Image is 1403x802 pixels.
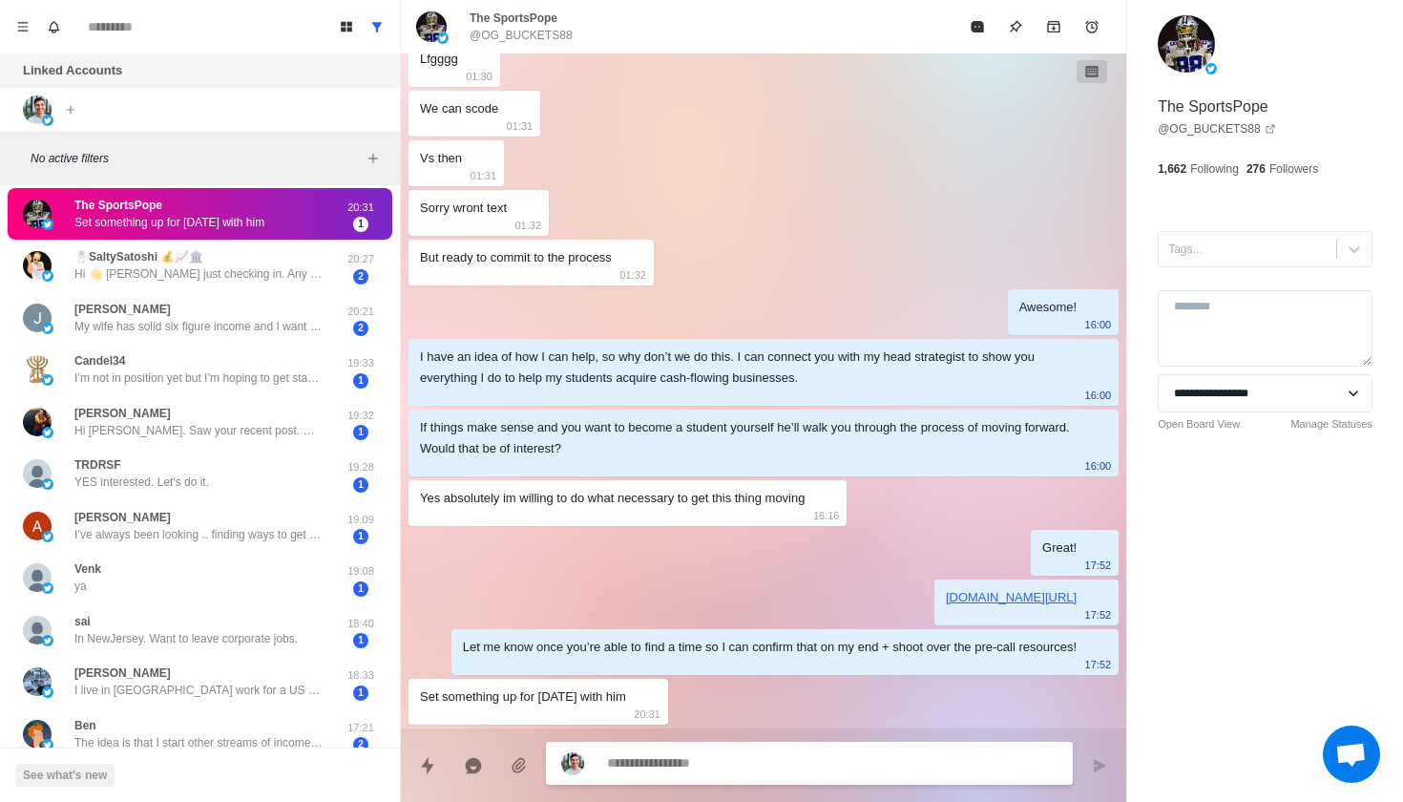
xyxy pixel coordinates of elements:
img: picture [437,32,449,44]
img: picture [42,686,53,698]
button: Pin [996,8,1035,46]
p: The idea is that I start other streams of income. I enjoy working in the IT technology space, but... [74,734,323,751]
div: I have an idea of how I can help, so why don’t we do this. I can connect you with my head strateg... [420,347,1077,389]
p: 276 [1246,160,1266,178]
p: [PERSON_NAME] [74,509,171,526]
p: The SportsPope [74,197,162,214]
p: 18:33 [337,667,385,684]
img: picture [1158,15,1215,73]
p: [PERSON_NAME] [74,665,171,682]
div: Vs then [420,148,462,169]
div: Lfgggg [420,49,458,70]
span: 1 [353,581,368,597]
p: I live in [GEOGRAPHIC_DATA] work for a US startup and want to start diversifying my investments i... [74,682,323,699]
button: Notifications [38,11,69,42]
p: 17:52 [1085,555,1112,576]
img: picture [23,616,52,644]
p: 16:00 [1085,385,1112,406]
span: 1 [353,425,368,440]
p: 🧂SaltySatoshi 💰📈🏛️ [74,248,203,265]
p: 01:32 [619,264,646,285]
p: YES interested. Let's do it. [74,474,209,491]
p: Ben [74,717,96,734]
img: picture [1205,63,1217,74]
div: Yes absolutely im willing to do what necessary to get this thing moving [420,488,805,509]
button: Send message [1080,747,1119,785]
p: 20:21 [337,304,385,320]
p: sai [74,613,91,630]
button: Archive [1035,8,1073,46]
p: 20:27 [337,251,385,267]
img: picture [23,720,52,749]
p: 1,662 [1158,160,1186,178]
a: @OG_BUCKETS88 [1158,120,1276,137]
img: picture [42,115,53,126]
button: Add media [500,747,538,785]
img: picture [23,408,52,436]
p: 17:21 [337,720,385,736]
p: In NewJersey. Want to leave corporate jobs. [74,630,298,647]
img: picture [561,752,584,775]
span: 1 [353,633,368,648]
button: Reply with AI [454,747,492,785]
img: picture [23,459,52,488]
img: picture [23,200,52,228]
p: 18:40 [337,616,385,632]
p: 19:28 [337,459,385,475]
p: Set something up for [DATE] with him [74,214,264,231]
img: picture [23,251,52,280]
p: TRDRSF [74,456,121,474]
p: 01:32 [515,215,542,236]
button: Add reminder [1073,8,1111,46]
button: Board View [331,11,362,42]
p: Followers [1269,160,1318,178]
div: Sorry wront text [420,198,507,219]
p: 19:33 [337,355,385,371]
img: picture [42,323,53,334]
button: Add filters [362,147,385,170]
img: picture [42,374,53,386]
p: ya [74,578,87,595]
p: 20:31 [634,704,660,725]
p: 01:31 [471,165,497,186]
p: 16:00 [1085,455,1112,476]
span: 1 [353,217,368,232]
img: picture [23,667,52,696]
div: Awesome! [1019,297,1077,318]
p: Venk [74,560,101,578]
button: Quick replies [408,747,447,785]
p: [PERSON_NAME] [74,301,171,318]
p: My wife has solid six figure income and I want to be my own boss, recession proof/boring business... [74,318,323,335]
div: Set something up for [DATE] with him [420,686,626,707]
a: Open Board View [1158,416,1240,433]
img: picture [42,582,53,594]
span: 1 [353,529,368,544]
img: picture [23,95,52,124]
p: 16:00 [1085,314,1112,335]
img: picture [42,478,53,490]
p: I’ve always been looking .. finding ways to get out of my corporate job In [GEOGRAPHIC_DATA], [GE... [74,526,323,543]
img: picture [42,531,53,542]
span: 1 [353,477,368,493]
div: Great! [1042,538,1077,559]
a: Open chat [1323,726,1380,783]
p: 20:31 [337,200,385,216]
img: picture [416,11,447,42]
p: I’m not in position yet but I’m hoping to get started. I drive a truck as an independent contract... [74,369,323,387]
p: 17:52 [1085,654,1112,675]
p: Following [1190,160,1239,178]
img: picture [42,739,53,750]
span: 2 [353,737,368,752]
img: picture [42,270,53,282]
img: picture [42,219,53,230]
p: 01:31 [507,116,534,137]
span: 1 [353,373,368,389]
span: 2 [353,321,368,336]
button: See what's new [15,764,115,787]
p: 16:16 [813,505,840,526]
button: Mark as read [958,8,996,46]
span: 1 [353,686,368,701]
p: 19:09 [337,512,385,528]
a: Manage Statuses [1290,416,1372,433]
p: Candel34 [74,352,125,369]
